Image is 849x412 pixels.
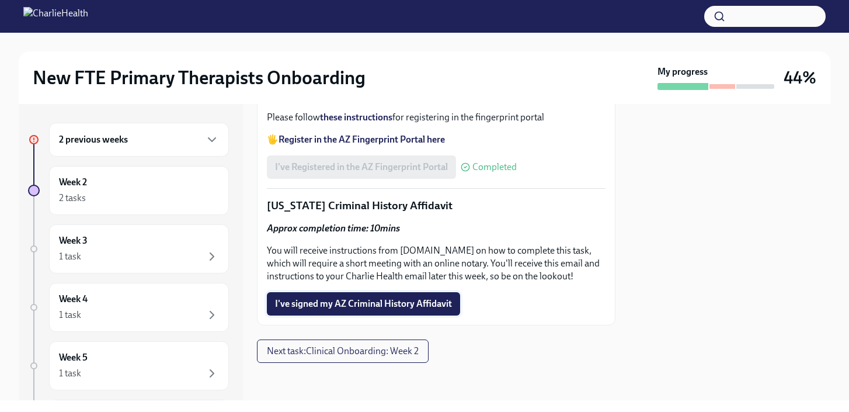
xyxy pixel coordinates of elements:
a: Week 31 task [28,224,229,273]
a: Week 41 task [28,283,229,332]
span: I've signed my AZ Criminal History Affidavit [275,298,452,310]
div: 2 previous weeks [49,123,229,157]
span: Completed [472,162,517,172]
a: Register in the AZ Fingerprint Portal here [279,134,445,145]
button: I've signed my AZ Criminal History Affidavit [267,292,460,316]
h6: 2 previous weeks [59,133,128,146]
p: You will receive instructions from [DOMAIN_NAME] on how to complete this task, which will require... [267,244,606,283]
h3: 44% [784,67,816,88]
img: CharlieHealth [23,7,88,26]
div: 2 tasks [59,192,86,205]
p: [US_STATE] Criminal History Affidavit [267,198,606,213]
h6: Week 3 [59,234,88,247]
h6: Week 5 [59,351,88,364]
div: 1 task [59,250,81,263]
a: Week 22 tasks [28,166,229,215]
h2: New FTE Primary Therapists Onboarding [33,66,366,89]
a: Week 51 task [28,341,229,390]
strong: Approx completion time: 10mins [267,223,400,234]
a: these instructions [320,112,392,123]
div: 1 task [59,309,81,321]
div: 1 task [59,367,81,380]
strong: My progress [657,65,708,78]
h6: Week 2 [59,176,87,189]
span: Next task : Clinical Onboarding: Week 2 [267,345,419,357]
p: 🖐️ [267,133,606,146]
p: Please follow for registering in the fingerprint portal [267,111,606,124]
h6: Week 4 [59,293,88,306]
button: Next task:Clinical Onboarding: Week 2 [257,340,429,363]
